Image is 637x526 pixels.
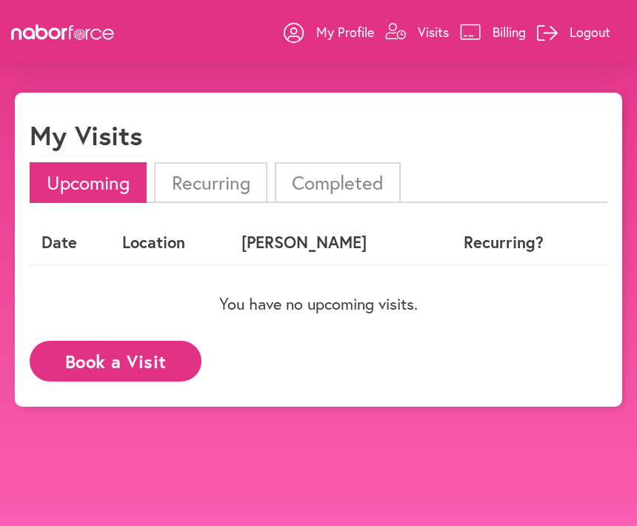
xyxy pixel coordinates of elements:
[433,221,576,264] th: Recurring?
[275,162,401,203] li: Completed
[30,119,142,151] h1: My Visits
[385,10,449,54] a: Visits
[537,10,610,54] a: Logout
[154,162,267,203] li: Recurring
[30,221,110,264] th: Date
[30,294,607,313] p: You have no upcoming visits.
[284,10,374,54] a: My Profile
[230,221,433,264] th: [PERSON_NAME]
[110,221,229,264] th: Location
[30,352,201,366] a: Book a Visit
[30,341,201,382] button: Book a Visit
[570,23,610,41] p: Logout
[418,23,449,41] p: Visits
[316,23,374,41] p: My Profile
[460,10,526,54] a: Billing
[30,162,147,203] li: Upcoming
[493,23,526,41] p: Billing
